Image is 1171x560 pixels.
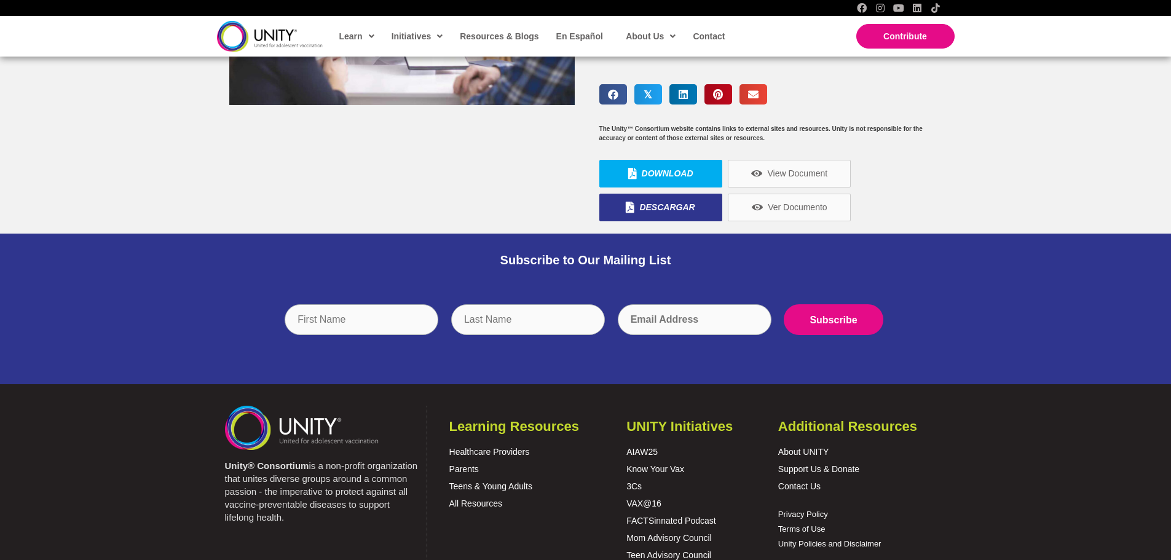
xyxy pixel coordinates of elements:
span: Download [642,168,693,179]
a: Parents [449,464,479,474]
img: unity-logo [225,406,379,449]
a: Resources & Blogs [454,22,543,50]
a: Contact Us [778,481,821,491]
strong: Unity® Consortium [225,460,309,471]
img: unity-logo-dark [217,21,323,51]
span: En Español [556,31,603,41]
a: About UNITY [778,447,829,457]
input: Email Address [618,304,771,335]
input: Last Name [451,304,605,335]
a: Descargar [599,194,722,221]
input: Subscribe [784,304,883,335]
a: VAX@16 [626,499,661,508]
span: Contribute [883,31,927,41]
i: 𝕏 [644,89,652,100]
a: Contribute [856,24,955,49]
a: TikTok [931,3,940,13]
a: LinkedIn [912,3,922,13]
a: About Us [620,22,680,50]
span: Additional Resources [778,419,917,434]
a: Privacy Policy [778,510,828,519]
a: Healthcare Providers [449,447,530,457]
a: Download [599,160,722,187]
a: YouTube [894,3,904,13]
span: Descargar [639,202,695,213]
a: Unity Policies and Disclaimer [778,539,881,548]
span: Contact [693,31,725,41]
span: View Document [767,168,827,179]
span: Initiatives [392,27,443,45]
a: AIAW25 [626,447,658,457]
a: Contact [687,22,730,50]
a: 𝕏 [634,84,662,105]
span: Resources & Blogs [460,31,538,41]
span: Learning Resources [449,419,580,434]
a: Instagram [875,3,885,13]
a: Teen Advisory Council [626,550,711,560]
a: View Document [728,160,851,187]
a: Support Us & Donate [778,464,859,474]
a: Teens & Young Adults [449,481,532,491]
span: Learn [339,27,374,45]
span: UNITY Initiatives [626,419,733,434]
a: En Español [550,22,608,50]
span: The Unity™ Consortium website contains links to external sites and resources. Unity is not respon... [599,125,923,141]
a: All Resources [449,499,502,508]
a: Facebook [857,3,867,13]
input: First Name [285,304,438,335]
p: is a non-profit organization that unites diverse groups around a common passion - the imperative ... [225,459,420,524]
a: Know Your Vax [626,464,684,474]
a: 3Cs [626,481,642,491]
span: About Us [626,27,676,45]
a: Ver Documento [728,194,851,221]
a: Mom Advisory Council [626,533,712,543]
a: FACTSinnated Podcast [626,516,716,526]
span: Subscribe to Our Mailing List [500,253,671,267]
a: Terms of Use [778,524,826,534]
span: Ver Documento [768,202,827,213]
